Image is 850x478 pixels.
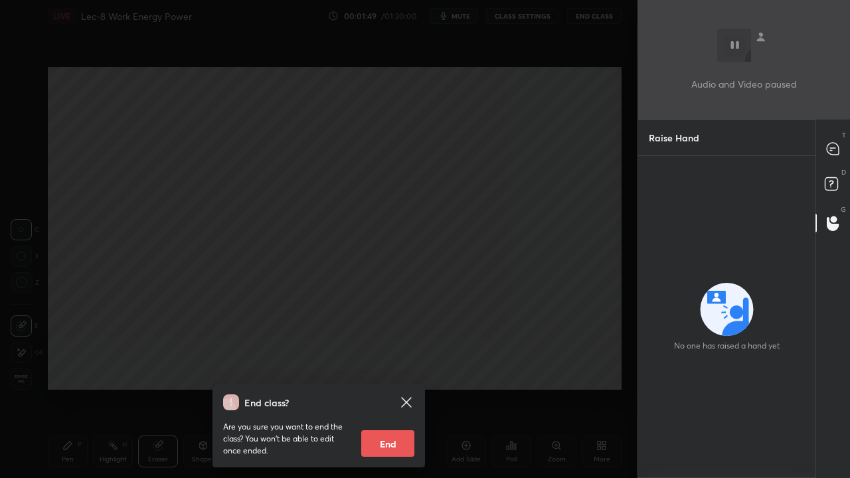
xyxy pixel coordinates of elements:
[244,396,289,410] h4: End class?
[841,204,846,214] p: G
[841,167,846,177] p: D
[638,120,710,155] p: Raise Hand
[642,340,811,352] h4: No one has raised a hand yet
[361,430,414,457] button: End
[691,77,797,91] p: Audio and Video paused
[223,421,351,457] p: Are you sure you want to end the class? You won’t be able to edit once ended.
[842,130,846,140] p: T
